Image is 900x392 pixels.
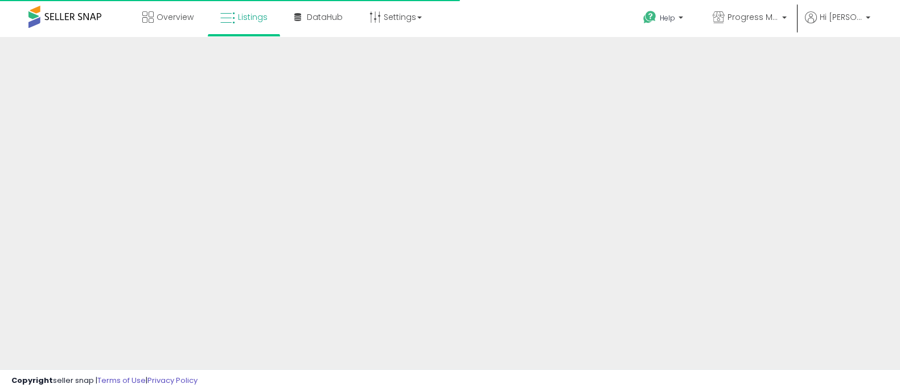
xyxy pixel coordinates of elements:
[307,11,343,23] span: DataHub
[11,376,198,386] div: seller snap | |
[643,10,657,24] i: Get Help
[11,375,53,386] strong: Copyright
[97,375,146,386] a: Terms of Use
[634,2,694,37] a: Help
[238,11,268,23] span: Listings
[147,375,198,386] a: Privacy Policy
[660,13,675,23] span: Help
[728,11,779,23] span: Progress Matters
[805,11,870,37] a: Hi [PERSON_NAME]
[157,11,194,23] span: Overview
[820,11,862,23] span: Hi [PERSON_NAME]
